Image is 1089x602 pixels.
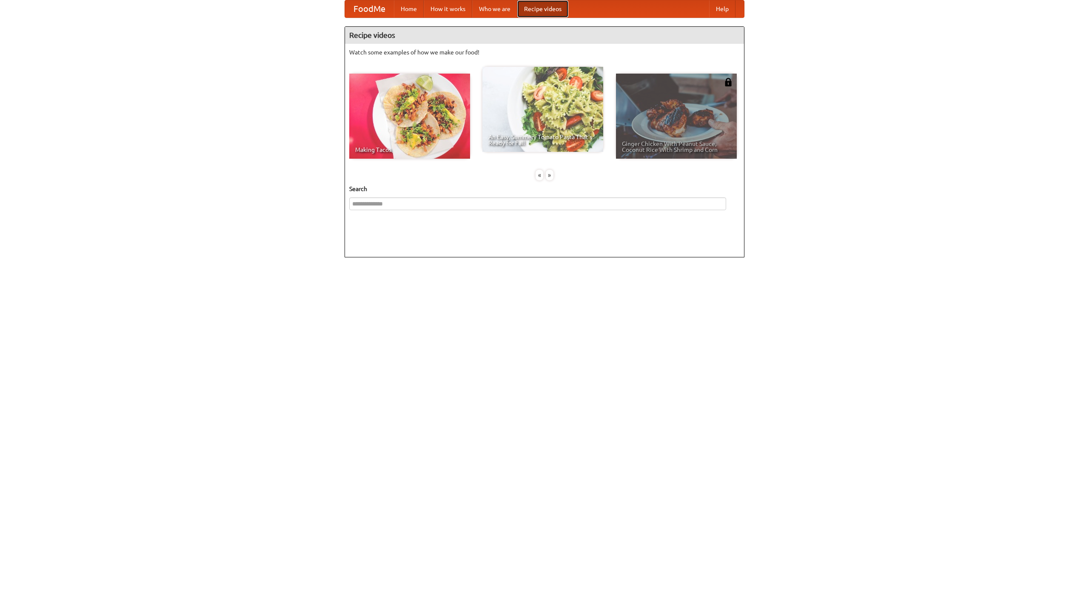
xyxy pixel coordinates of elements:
span: An Easy, Summery Tomato Pasta That's Ready for Fall [488,134,597,146]
a: Home [394,0,424,17]
span: Making Tacos [355,147,464,153]
img: 483408.png [724,78,733,86]
a: Help [709,0,736,17]
h4: Recipe videos [345,27,744,44]
div: « [536,170,543,180]
a: How it works [424,0,472,17]
a: Who we are [472,0,517,17]
a: Making Tacos [349,74,470,159]
a: FoodMe [345,0,394,17]
h5: Search [349,185,740,193]
div: » [546,170,553,180]
a: Recipe videos [517,0,568,17]
a: An Easy, Summery Tomato Pasta That's Ready for Fall [482,67,603,152]
p: Watch some examples of how we make our food! [349,48,740,57]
